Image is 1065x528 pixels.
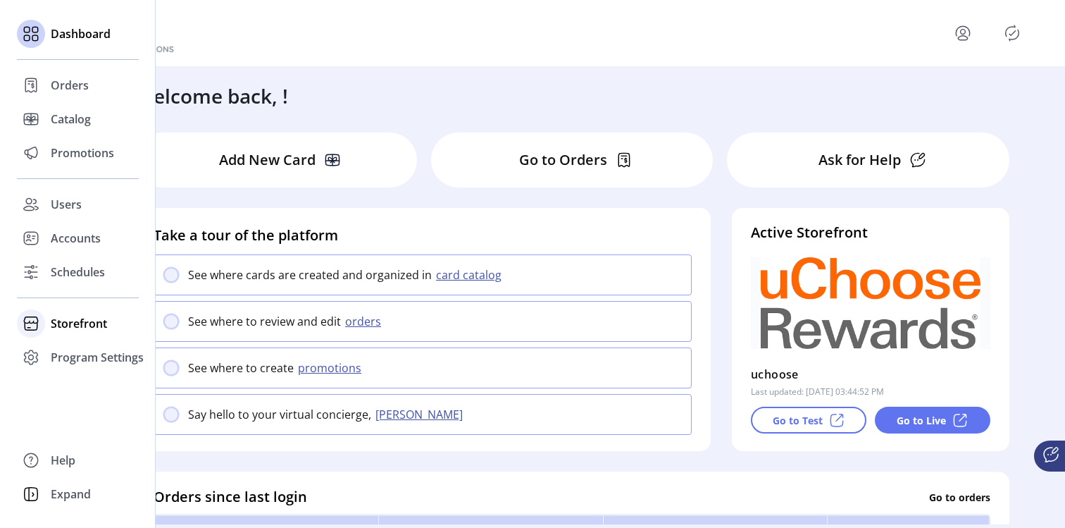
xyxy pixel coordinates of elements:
[818,149,901,171] p: Ask for Help
[751,386,884,398] p: Last updated: [DATE] 03:44:52 PM
[751,222,990,243] h4: Active Storefront
[51,145,114,161] span: Promotions
[188,266,432,283] p: See where cards are created and organized in
[51,111,91,128] span: Catalog
[929,489,990,504] p: Go to orders
[51,25,111,42] span: Dashboard
[952,22,974,44] button: menu
[341,313,390,330] button: orders
[219,149,316,171] p: Add New Card
[51,196,82,213] span: Users
[773,413,823,428] p: Go to Test
[371,406,471,423] button: [PERSON_NAME]
[432,266,510,283] button: card catalog
[188,360,294,376] p: See where to create
[51,264,105,281] span: Schedules
[154,225,692,246] h4: Take a tour of the platform
[51,349,144,366] span: Program Settings
[188,406,371,423] p: Say hello to your virtual concierge,
[188,313,341,330] p: See where to review and edit
[51,315,107,332] span: Storefront
[1001,22,1023,44] button: Publisher Panel
[135,81,288,111] h3: Welcome back, !
[51,230,101,247] span: Accounts
[51,452,75,469] span: Help
[519,149,607,171] p: Go to Orders
[897,413,946,428] p: Go to Live
[51,77,89,94] span: Orders
[51,486,91,503] span: Expand
[294,360,370,376] button: promotions
[751,363,799,386] p: uchoose
[154,486,307,508] h4: Orders since last login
